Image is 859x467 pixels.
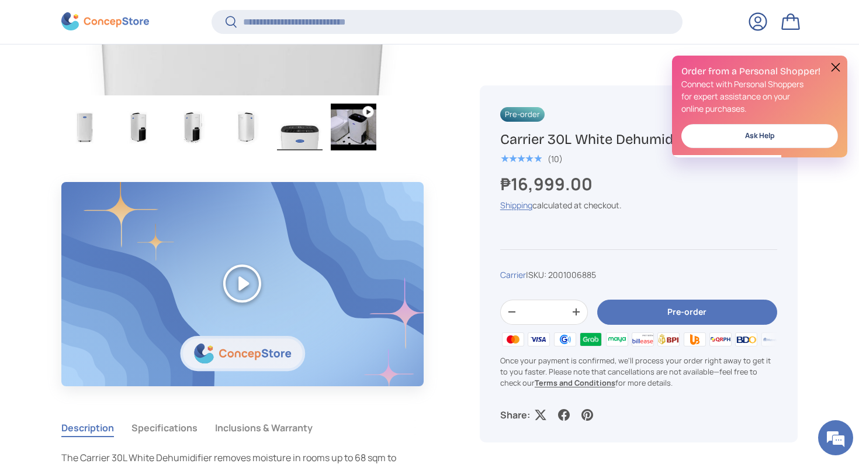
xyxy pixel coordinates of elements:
button: Inclusions & Warranty [215,414,313,441]
img: gcash [552,331,578,348]
a: Ask Help [681,124,838,148]
button: Pre-order [597,300,777,325]
img: carrier-dehumidifier-30-liter-left-side-view-concepstore [116,104,161,150]
img: carrier-dehumidifier-30-liter-left-side-with-dimensions-view-concepstore [169,104,215,150]
img: carrier-dehumidifier-30-liter-full-view-concepstore [62,104,108,150]
h2: Order from a Personal Shopper! [681,65,838,78]
div: 5.0 out of 5.0 stars [500,154,542,164]
div: calculated at checkout. [500,200,777,212]
a: Shipping [500,200,532,211]
img: billease [630,331,656,348]
p: Connect with Personal Shoppers for expert assistance on your online purchases. [681,78,838,115]
button: Specifications [131,414,198,441]
img: bpi [656,331,681,348]
a: Carrier [500,269,526,280]
img: carrier-dehumidifier-30-liter-right-side-view-concepstore [223,104,269,150]
img: visa [526,331,552,348]
span: SKU: [528,269,546,280]
p: Once your payment is confirmed, we'll process your order right away to get it to you faster. Plea... [500,355,777,389]
span: 2001006885 [548,269,596,280]
img: master [500,331,526,348]
img: bdo [733,331,759,348]
span: Pre-order [500,107,545,122]
img: carrier-dehumidifier-30-liter-top-with-buttons-view-concepstore [277,104,323,150]
img: ConcepStore [61,13,149,31]
strong: ₱16,999.00 [500,173,595,195]
button: Description [61,414,114,441]
span: ★★★★★ [500,153,542,165]
img: ubp [681,331,707,348]
a: 5.0 out of 5.0 stars (10) [500,152,563,164]
img: carrier-30 liter-dehumidifier-youtube-demo-video-concepstore [331,104,376,150]
img: metrobank [760,331,785,348]
img: maya [604,331,629,348]
img: grabpay [578,331,604,348]
a: Terms and Conditions [535,378,615,389]
span: | [526,269,596,280]
h1: Carrier 30L White Dehumidifier [500,131,777,149]
p: Share: [500,408,530,422]
img: qrph [708,331,733,348]
div: (10) [548,154,563,163]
